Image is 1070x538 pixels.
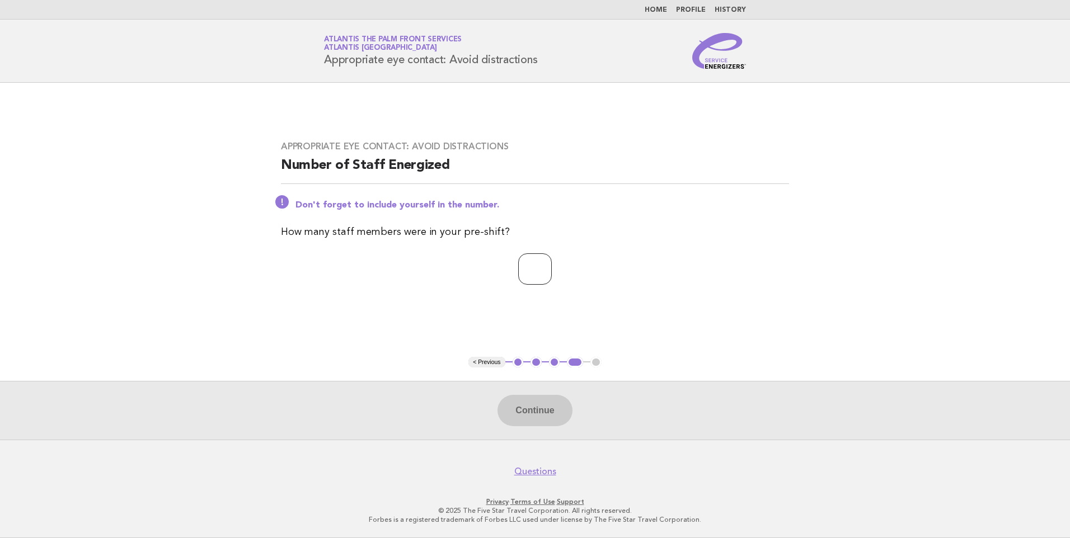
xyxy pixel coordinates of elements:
[324,45,437,52] span: Atlantis [GEOGRAPHIC_DATA]
[549,357,560,368] button: 3
[324,36,462,51] a: Atlantis The Palm Front ServicesAtlantis [GEOGRAPHIC_DATA]
[486,498,509,506] a: Privacy
[531,357,542,368] button: 2
[193,515,877,524] p: Forbes is a registered trademark of Forbes LLC used under license by The Five Star Travel Corpora...
[514,466,556,477] a: Questions
[468,357,505,368] button: < Previous
[281,224,789,240] p: How many staff members were in your pre-shift?
[557,498,584,506] a: Support
[281,141,789,152] h3: Appropriate eye contact: Avoid distractions
[295,200,789,211] p: Don't forget to include yourself in the number.
[324,36,537,65] h1: Appropriate eye contact: Avoid distractions
[193,497,877,506] p: · ·
[193,506,877,515] p: © 2025 The Five Star Travel Corporation. All rights reserved.
[645,7,667,13] a: Home
[513,357,524,368] button: 1
[715,7,746,13] a: History
[676,7,706,13] a: Profile
[281,157,789,184] h2: Number of Staff Energized
[692,33,746,69] img: Service Energizers
[567,357,583,368] button: 4
[510,498,555,506] a: Terms of Use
